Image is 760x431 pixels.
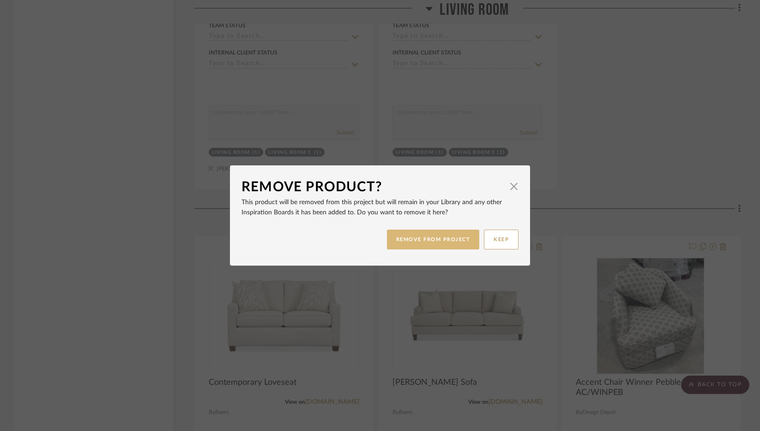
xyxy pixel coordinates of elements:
[241,197,519,218] p: This product will be removed from this project but will remain in your Library and any other Insp...
[505,177,523,195] button: Close
[241,177,519,197] dialog-header: Remove Product?
[241,177,505,197] div: Remove Product?
[484,230,519,249] button: KEEP
[387,230,480,249] button: REMOVE FROM PROJECT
